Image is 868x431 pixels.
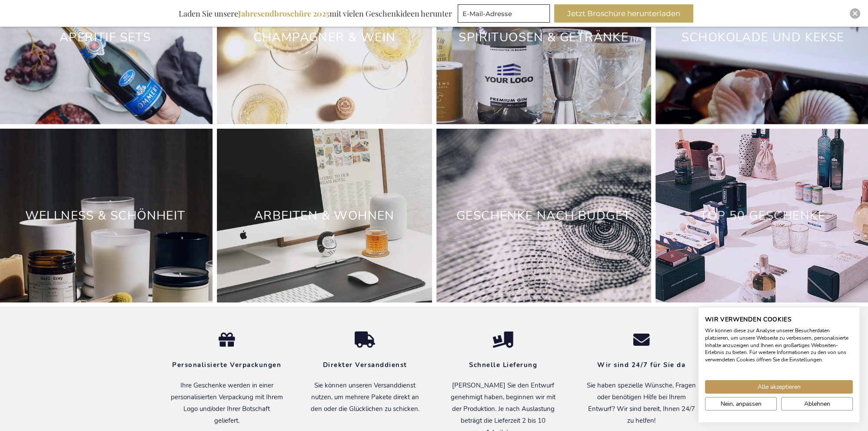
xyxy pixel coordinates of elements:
a: TOP 50 GESCHENKE [700,207,825,224]
b: Jahresendbroschüre 2025 [238,8,329,19]
form: marketing offers and promotions [458,4,552,25]
button: cookie Einstellungen anpassen [705,397,777,411]
a: Aperitif Sets [60,29,151,46]
h2: Wir verwenden Cookies [705,316,853,324]
span: Alle akzeptieren [758,382,801,391]
div: Close [850,8,860,19]
strong: Direkter Versanddienst [323,361,407,369]
button: Akzeptieren Sie alle cookies [705,380,853,394]
a: Wellness & Schönheit [25,207,186,224]
span: Ablehnen [804,399,830,408]
strong: Personalisierte Verpackungen [172,361,281,369]
p: Sie haben spezielle Wünsche, Fragen oder benötigen Hilfe bei Ihrem Entwurf? Wir sind bereit, Ihne... [585,380,698,427]
strong: Wir sind 24/7 für Sie da [597,361,685,369]
p: Wir können diese zur Analyse unserer Besucherdaten platzieren, um unsere Webseite zu verbessern, ... [705,327,853,364]
strong: Schnelle Lieferung [469,361,537,369]
p: Sie können unseren Versanddienst nutzen, um mehrere Pakete direkt an den oder die Glücklichen zu ... [309,380,421,415]
button: Alle verweigern cookies [781,397,853,411]
a: Spirituosen & Getränke [459,29,629,46]
a: Schokolade und Kekse [681,29,844,46]
button: Jetzt Broschüre herunterladen [554,4,693,23]
a: Arbeiten & Wohnen [254,207,395,224]
img: Close [852,11,858,16]
div: Laden Sie unsere mit vielen Geschenkideen herunter [175,4,456,23]
a: Geschenke nach Budget [456,207,631,224]
input: E-Mail-Adresse [458,4,550,23]
span: Nein, anpassen [721,399,762,408]
a: Champagner & Wein [253,29,396,46]
p: Ihre Geschenke werden in einer personalisierten Verpackung mit Ihrem Logo und/oder Ihrer Botschaf... [171,380,283,427]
